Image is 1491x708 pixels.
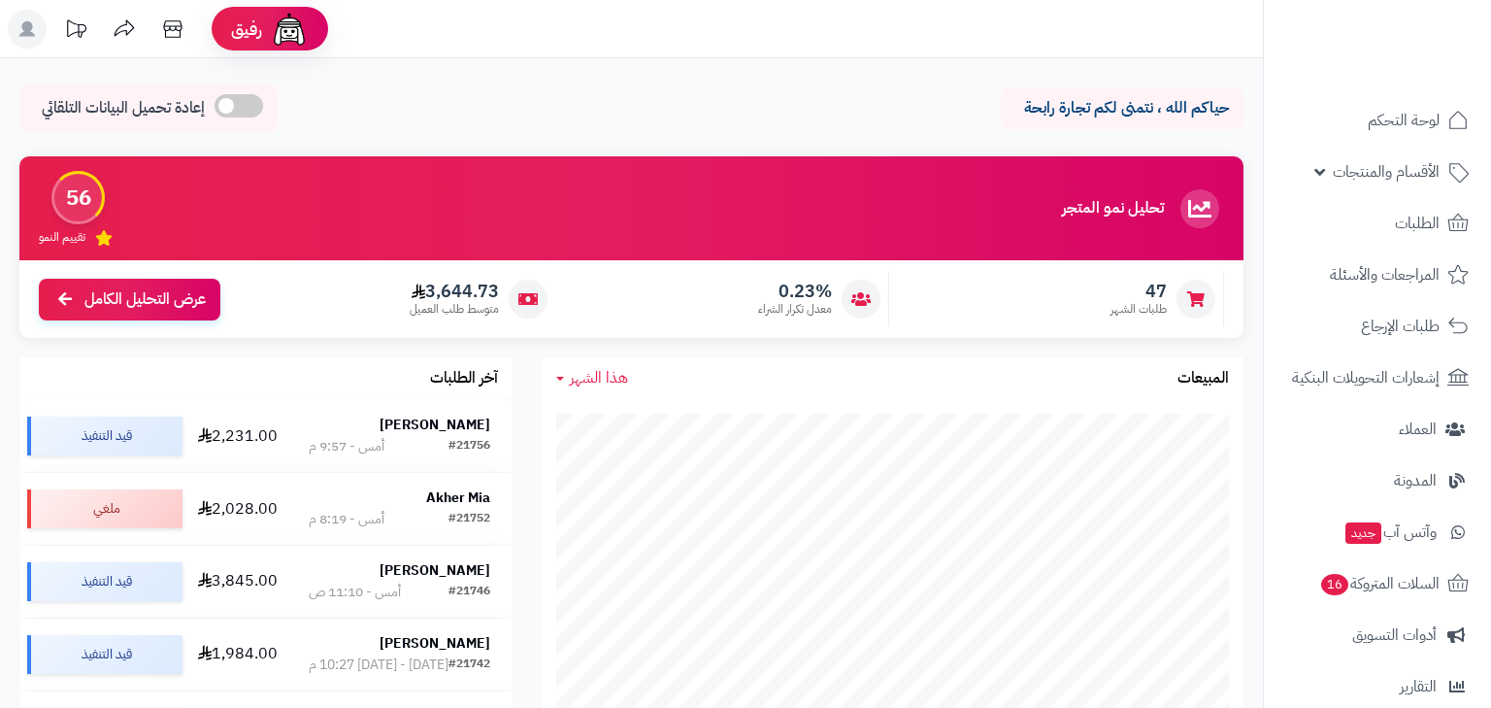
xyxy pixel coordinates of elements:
[270,10,309,49] img: ai-face.png
[758,301,832,318] span: معدل تكرار الشراء
[448,510,490,529] div: #21752
[1321,574,1348,595] span: 16
[380,633,490,654] strong: [PERSON_NAME]
[309,510,384,529] div: أمس - 8:19 م
[430,370,498,388] h3: آخر الطلبات
[1276,200,1479,247] a: الطلبات
[1368,107,1440,134] span: لوحة التحكم
[1276,612,1479,658] a: أدوات التسويق
[27,489,182,528] div: ملغي
[448,437,490,456] div: #21756
[1359,51,1473,92] img: logo-2.png
[39,229,85,246] span: تقييم النمو
[1399,416,1437,443] span: العملاء
[380,415,490,435] strong: [PERSON_NAME]
[1276,457,1479,504] a: المدونة
[1319,570,1440,597] span: السلات المتروكة
[84,288,206,311] span: عرض التحليل الكامل
[309,656,448,675] div: [DATE] - [DATE] 10:27 م
[190,400,285,472] td: 2,231.00
[51,10,100,53] a: تحديثات المنصة
[1110,301,1167,318] span: طلبات الشهر
[1062,200,1164,218] h3: تحليل نمو المتجر
[1343,519,1437,546] span: وآتس آب
[758,281,832,302] span: 0.23%
[1276,406,1479,453] a: العملاء
[309,583,401,602] div: أمس - 11:10 ص
[410,301,499,318] span: متوسط طلب العميل
[570,366,628,389] span: هذا الشهر
[1394,467,1437,494] span: المدونة
[1110,281,1167,302] span: 47
[380,560,490,581] strong: [PERSON_NAME]
[1276,252,1479,298] a: المراجعات والأسئلة
[1400,673,1437,700] span: التقارير
[1361,313,1440,340] span: طلبات الإرجاع
[1292,364,1440,391] span: إشعارات التحويلات البنكية
[42,97,205,119] span: إعادة تحميل البيانات التلقائي
[1177,370,1229,388] h3: المبيعات
[1330,261,1440,288] span: المراجعات والأسئلة
[1276,303,1479,350] a: طلبات الإرجاع
[1276,509,1479,556] a: وآتس آبجديد
[1276,354,1479,401] a: إشعارات التحويلات البنكية
[27,562,182,601] div: قيد التنفيذ
[190,546,285,618] td: 3,845.00
[448,656,490,675] div: #21742
[39,279,220,320] a: عرض التحليل الكامل
[1395,210,1440,237] span: الطلبات
[1276,97,1479,144] a: لوحة التحكم
[1345,523,1381,544] span: جديد
[448,583,490,602] div: #21746
[27,635,182,674] div: قيد التنفيذ
[1015,97,1229,119] p: حياكم الله ، نتمنى لكم تجارة رابحة
[27,417,182,455] div: قيد التنفيذ
[309,437,384,456] div: أمس - 9:57 م
[190,619,285,691] td: 1,984.00
[231,17,262,41] span: رفيق
[1333,158,1440,185] span: الأقسام والمنتجات
[1276,560,1479,607] a: السلات المتروكة16
[426,488,490,508] strong: Akher Mia
[410,281,499,302] span: 3,644.73
[190,473,285,545] td: 2,028.00
[1352,622,1437,649] span: أدوات التسويق
[556,367,628,389] a: هذا الشهر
